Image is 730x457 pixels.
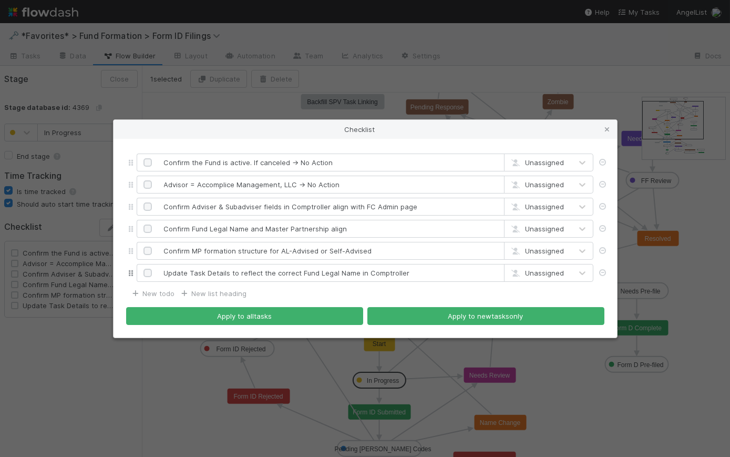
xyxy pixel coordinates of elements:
[367,307,604,325] button: Apply to newtasksonly
[510,269,564,277] span: Unassigned
[510,202,564,211] span: Unassigned
[510,180,564,189] span: Unassigned
[114,120,617,139] div: Checklist
[510,247,564,255] span: Unassigned
[179,289,247,298] a: New list heading
[510,225,564,233] span: Unassigned
[510,158,564,167] span: Unassigned
[126,307,363,325] button: Apply to alltasks
[130,289,175,298] a: New todo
